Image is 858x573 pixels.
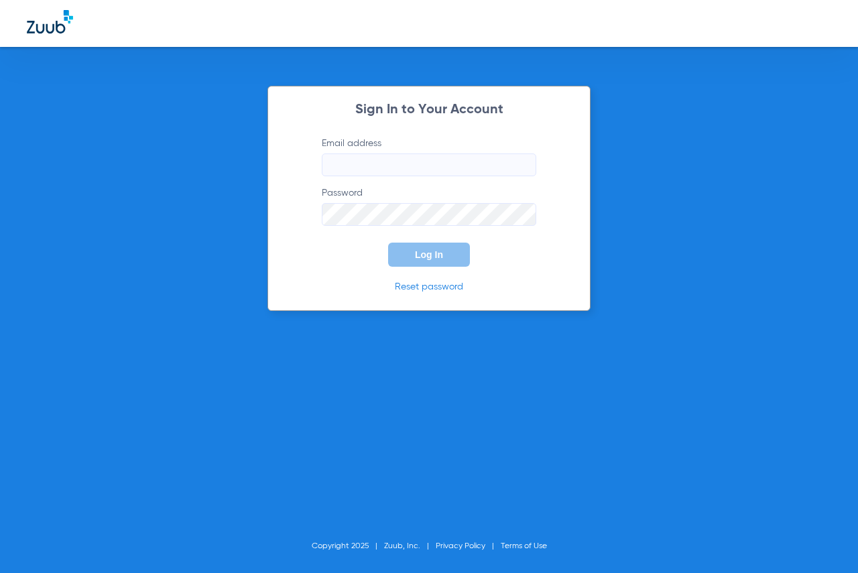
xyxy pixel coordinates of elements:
[388,243,470,267] button: Log In
[322,203,536,226] input: Password
[302,103,556,117] h2: Sign In to Your Account
[27,10,73,34] img: Zuub Logo
[395,282,463,292] a: Reset password
[436,542,485,550] a: Privacy Policy
[384,539,436,553] li: Zuub, Inc.
[501,542,547,550] a: Terms of Use
[322,137,536,176] label: Email address
[322,153,536,176] input: Email address
[312,539,384,553] li: Copyright 2025
[322,186,536,226] label: Password
[415,249,443,260] span: Log In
